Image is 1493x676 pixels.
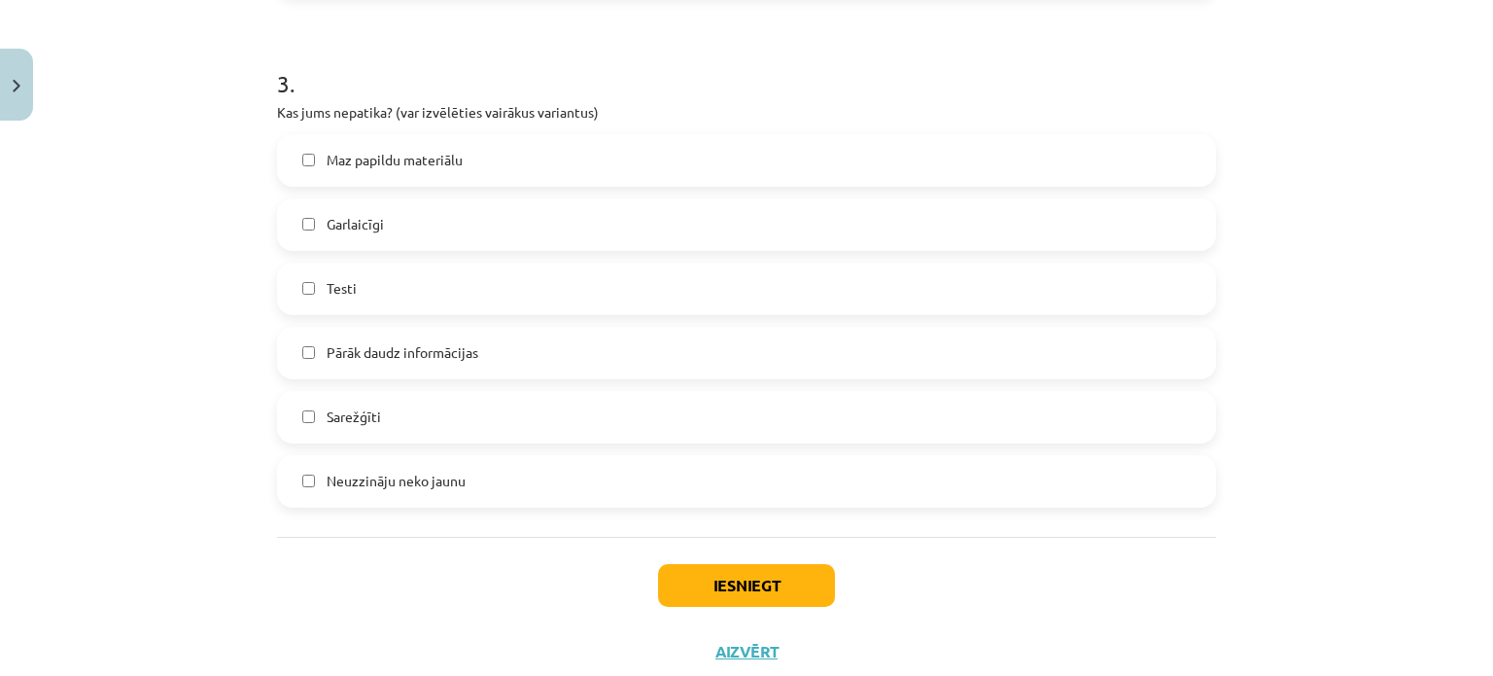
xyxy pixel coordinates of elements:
button: Iesniegt [658,564,835,607]
h1: 3 . [277,36,1216,96]
input: Garlaicīgi [302,218,315,231]
input: Neuzzināju neko jaunu [302,475,315,487]
button: Aizvērt [710,642,783,661]
span: Pārāk daudz informācijas [327,342,478,363]
input: Sarežģīti [302,410,315,423]
input: Testi [302,282,315,295]
span: Maz papildu materiālu [327,150,463,170]
span: Neuzzināju neko jaunu [327,471,466,491]
input: Pārāk daudz informācijas [302,346,315,359]
span: Garlaicīgi [327,214,384,234]
p: Kas jums nepatika? (var izvēlēties vairākus variantus) [277,102,1216,123]
input: Maz papildu materiālu [302,154,315,166]
img: icon-close-lesson-0947bae3869378f0d4975bcd49f059093ad1ed9edebbc8119c70593378902aed.svg [13,80,20,92]
span: Testi [327,278,357,299]
span: Sarežģīti [327,407,381,427]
